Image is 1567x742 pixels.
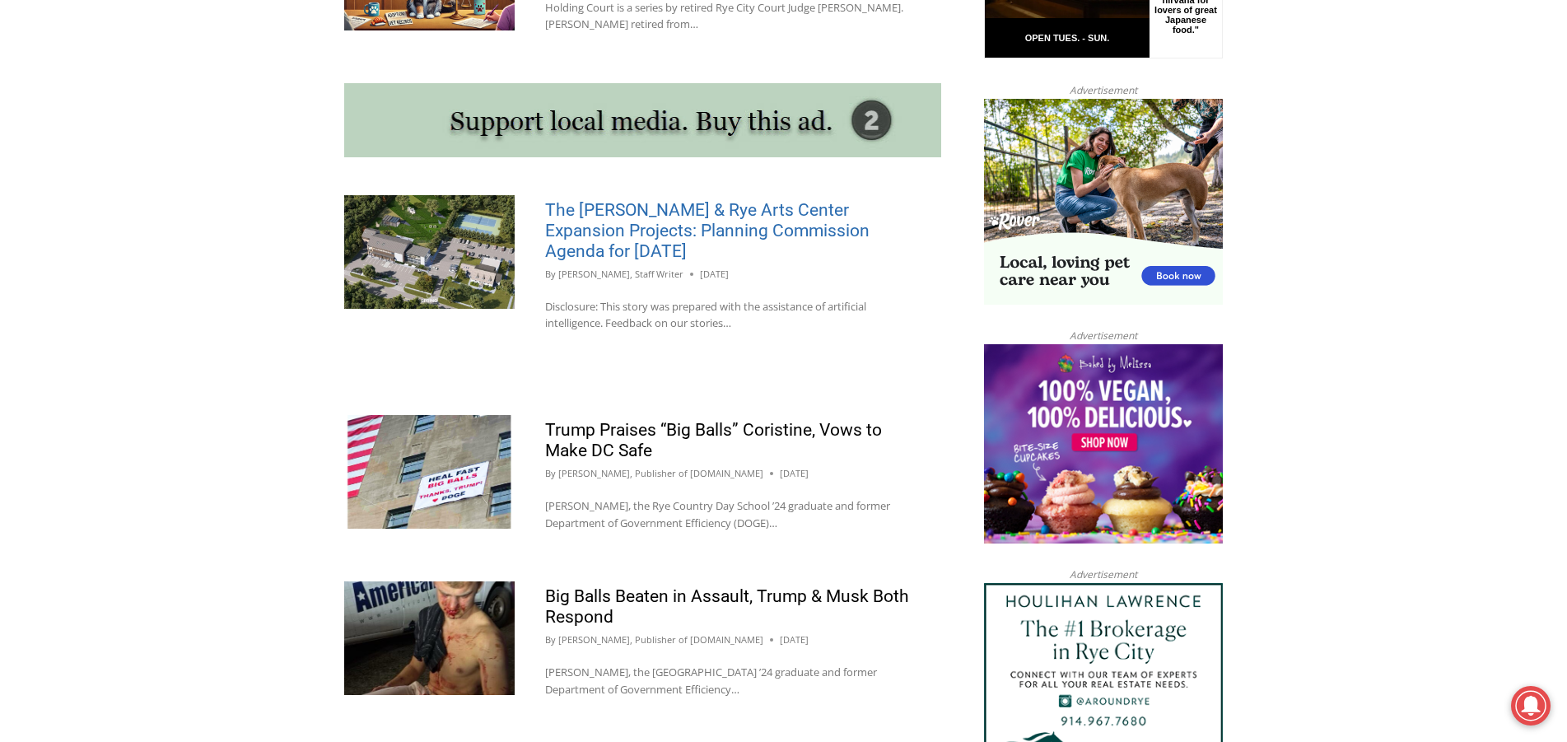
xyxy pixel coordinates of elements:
span: Intern @ [DOMAIN_NAME] [431,164,763,201]
a: The [PERSON_NAME] & Rye Arts Center Expansion Projects: Planning Commission Agenda for [DATE] [545,200,870,261]
time: [DATE] [780,632,809,647]
time: [DATE] [780,466,809,481]
a: Intern @ [DOMAIN_NAME] [396,160,798,205]
span: Open Tues. - Sun. [PHONE_NUMBER] [5,170,161,232]
time: [DATE] [700,267,729,282]
img: (PHOTO: The Rye Arts Center has developed a conceptual plan and renderings for the development of... [344,195,515,309]
span: Advertisement [1053,567,1154,582]
a: [PERSON_NAME], Staff Writer [558,268,683,280]
div: "[PERSON_NAME] and I covered the [DATE] Parade, which was a really eye opening experience as I ha... [416,1,778,160]
span: Advertisement [1053,328,1154,343]
div: "Chef [PERSON_NAME] omakase menu is nirvana for lovers of great Japanese food." [169,103,234,197]
a: Big Balls Beaten in Assault, Trump & Musk Both Respond [545,586,909,627]
span: By [545,267,556,282]
span: By [545,632,556,647]
p: [PERSON_NAME], the Rye Country Day School ’24 graduate and former Department of Government Effici... [545,497,911,532]
a: Open Tues. - Sun. [PHONE_NUMBER] [1,166,166,205]
a: [PERSON_NAME], Publisher of [DOMAIN_NAME] [558,467,763,479]
p: Disclosure: This story was prepared with the assistance of artificial intelligence. Feedback on o... [545,298,911,333]
a: Trump Praises “Big Balls” Coristine, Vows to Make DC Safe [545,420,882,460]
p: [PERSON_NAME], the [GEOGRAPHIC_DATA] ’24 graduate and former Department of Government Efficiency… [545,664,911,698]
span: Advertisement [1053,82,1154,98]
img: (PHOTO: President Donald Trump's Truth Social post about about Edward "Big Balls" Coristine gener... [344,415,515,529]
span: By [545,466,556,481]
img: (PHOTO: President Donald Trump posted this photo of Edward "Big Balls" Coristine, the Rye Country... [344,581,515,695]
img: support local media, buy this ad [344,83,941,157]
img: Baked by Melissa [984,344,1223,544]
a: [PERSON_NAME], Publisher of [DOMAIN_NAME] [558,633,763,646]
